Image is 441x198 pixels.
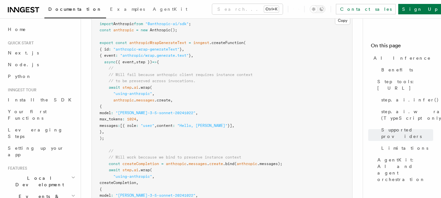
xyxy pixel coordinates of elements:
[120,123,136,128] span: [{ role
[381,145,428,151] span: Limitations
[161,161,164,166] span: =
[379,64,433,76] a: Benefits
[150,85,152,90] span: (
[113,91,152,96] span: "using-anthropic"
[145,22,189,26] span: "@anthropic-ai/sdk"
[109,161,120,166] span: const
[100,104,102,109] span: {
[166,161,186,166] span: anthropic
[379,142,433,154] a: Limitations
[132,85,134,90] span: .
[377,157,433,183] span: AgentKit: AI and agent orchestration
[157,60,159,64] span: {
[134,22,143,26] span: from
[310,5,325,13] button: Toggle dark mode
[8,26,26,33] span: Home
[232,123,234,128] span: ,
[100,123,118,128] span: messages
[104,60,116,64] span: async
[189,161,207,166] span: messages
[381,97,439,103] span: step.ai.infer()
[150,28,170,32] span: Anthropic
[157,123,173,128] span: content
[136,180,138,185] span: ,
[138,168,150,172] span: .wrap
[134,98,136,102] span: .
[371,42,433,52] h4: On this page
[371,52,433,64] a: AI Inference
[209,161,223,166] span: create
[116,193,196,198] span: "[PERSON_NAME]-3-5-sonnet-20241022"
[8,50,39,55] span: Next.js
[100,180,136,185] span: createCompletion
[154,98,170,102] span: .create
[5,142,77,160] a: Setting up your app
[100,129,102,134] span: }
[136,98,154,102] span: messages
[8,109,47,121] span: Your first Functions
[129,40,186,45] span: anthropicWrapGenerateText
[5,47,77,59] a: Next.js
[228,123,232,128] span: }]
[48,7,102,12] span: Documentation
[209,40,244,45] span: .createFunction
[152,91,154,96] span: ,
[127,117,136,121] span: 1024
[113,98,134,102] span: anthropic
[110,7,145,12] span: Examples
[379,106,433,124] a: step.ai.wrap() (TypeScript only)
[373,55,431,61] span: AI Inference
[5,40,34,46] span: Quick start
[152,174,154,179] span: ,
[141,123,154,128] span: "user"
[132,168,134,172] span: .
[102,129,104,134] span: ,
[109,66,113,70] span: //
[212,4,283,14] button: Search...Ctrl+K
[134,85,138,90] span: ai
[335,16,350,25] button: Copy
[177,123,228,128] span: "Hello, [PERSON_NAME]"
[5,94,77,106] a: Install the SDK
[109,168,120,172] span: await
[234,161,237,166] span: (
[193,40,209,45] span: inngest
[122,168,132,172] span: step
[5,106,77,124] a: Your first Functions
[136,60,152,64] span: step })
[377,78,433,91] span: Step tools: [URL]
[122,161,159,166] span: createCompletion
[264,6,279,12] kbd: Ctrl+K
[109,149,113,153] span: //
[152,60,157,64] span: =>
[136,117,138,121] span: ,
[154,123,157,128] span: ,
[5,59,77,70] a: Node.js
[5,175,71,188] span: Local Development
[118,123,120,128] span: :
[381,127,433,140] span: Supported providers
[136,123,138,128] span: :
[134,168,138,172] span: ai
[100,53,116,58] span: { event
[8,62,39,67] span: Node.js
[196,111,198,115] span: ,
[5,172,77,190] button: Local Development
[100,193,111,198] span: model
[189,22,191,26] span: ;
[141,28,148,32] span: new
[111,193,113,198] span: :
[122,85,132,90] span: step
[100,40,113,45] span: export
[257,161,282,166] span: .messages);
[100,22,113,26] span: import
[5,23,77,35] a: Home
[180,47,182,52] span: }
[113,174,152,179] span: "using-anthropic"
[8,145,64,157] span: Setting up your app
[109,72,253,77] span: // Will fail because anthropic client requires instance context
[116,40,127,45] span: const
[5,70,77,82] a: Python
[100,111,111,115] span: model
[109,85,120,90] span: await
